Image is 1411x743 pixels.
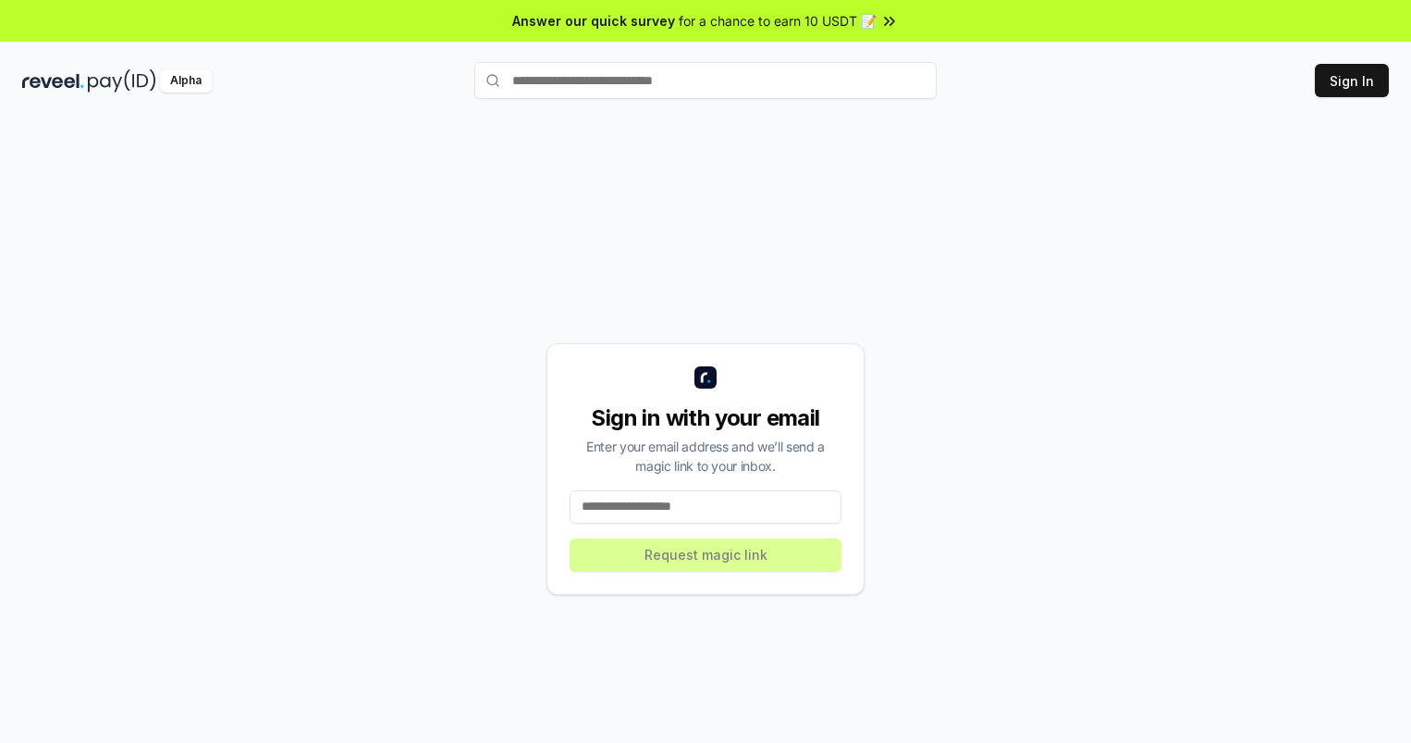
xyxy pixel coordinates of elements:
div: Enter your email address and we’ll send a magic link to your inbox. [570,437,841,476]
span: Answer our quick survey [512,11,675,31]
img: reveel_dark [22,69,84,93]
span: for a chance to earn 10 USDT 📝 [679,11,877,31]
div: Sign in with your email [570,403,841,433]
button: Sign In [1315,64,1389,97]
img: logo_small [694,366,717,389]
div: Alpha [160,69,212,93]
img: pay_id [88,69,156,93]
